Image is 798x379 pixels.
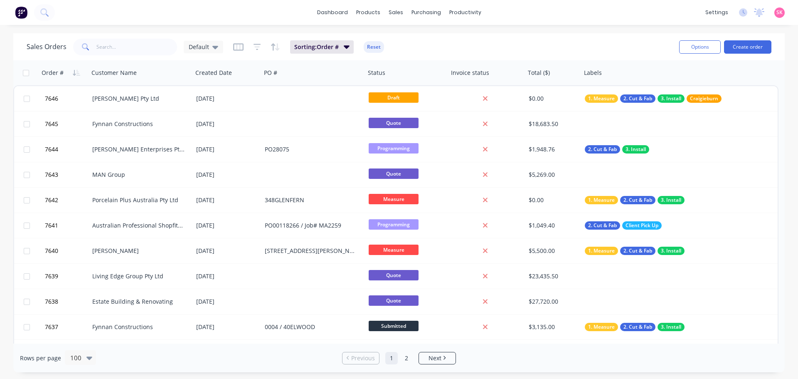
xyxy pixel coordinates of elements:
[42,315,92,339] button: 7637
[529,120,576,128] div: $18,683.50
[196,120,258,128] div: [DATE]
[724,40,771,54] button: Create order
[588,94,615,103] span: 1. Measure
[585,94,722,103] button: 1. Measure2. Cut & Fab3. InstallCraigieburn
[661,196,681,204] span: 3. Install
[45,196,58,204] span: 7642
[196,272,258,280] div: [DATE]
[45,171,58,179] span: 7643
[313,6,352,19] a: dashboard
[445,6,485,19] div: productivity
[196,196,258,204] div: [DATE]
[196,247,258,255] div: [DATE]
[529,297,576,306] div: $27,720.00
[42,162,92,187] button: 7643
[42,188,92,213] button: 7642
[364,41,384,53] button: Reset
[588,323,615,331] span: 1. Measure
[585,145,649,154] button: 2. Cut & Fab3. Install
[92,323,185,331] div: Fynnan Constructions
[623,196,652,204] span: 2. Cut & Fab
[45,221,58,230] span: 7641
[196,221,258,230] div: [DATE]
[339,352,459,364] ul: Pagination
[623,247,652,255] span: 2. Cut & Fab
[42,213,92,238] button: 7641
[20,354,61,362] span: Rows per page
[91,69,137,77] div: Customer Name
[92,297,185,306] div: Estate Building & Renovating
[92,171,185,179] div: MAN Group
[529,145,576,154] div: $1,948.76
[342,354,379,362] a: Previous page
[42,111,92,136] button: 7645
[92,221,185,230] div: Australian Professional Shopfitters
[690,94,718,103] span: Craigieburn
[369,168,419,179] span: Quote
[45,145,58,154] span: 7644
[384,6,407,19] div: sales
[529,171,576,179] div: $5,269.00
[661,323,681,331] span: 3. Install
[42,238,92,263] button: 7640
[701,6,732,19] div: settings
[96,39,177,55] input: Search...
[585,323,685,331] button: 1. Measure2. Cut & Fab3. Install
[92,145,185,154] div: [PERSON_NAME] Enterprises Pty Ltd
[42,289,92,314] button: 7638
[623,323,652,331] span: 2. Cut & Fab
[529,196,576,204] div: $0.00
[369,143,419,154] span: Programming
[369,194,419,204] span: Measure
[529,272,576,280] div: $23,435.50
[45,247,58,255] span: 7640
[42,137,92,162] button: 7644
[407,6,445,19] div: purchasing
[42,264,92,289] button: 7639
[264,69,277,77] div: PO #
[529,94,576,103] div: $0.00
[369,321,419,331] span: Submitted
[661,94,681,103] span: 3. Install
[588,221,617,230] span: 2. Cut & Fab
[45,94,58,103] span: 7646
[265,221,357,230] div: PO00118266 / Job# MA2259
[529,323,576,331] div: $3,135.00
[42,69,64,77] div: Order #
[196,94,258,103] div: [DATE]
[529,247,576,255] div: $5,500.00
[661,247,681,255] span: 3. Install
[626,221,658,230] span: Client Pick Up
[623,94,652,103] span: 2. Cut & Fab
[385,352,398,364] a: Page 1 is your current page
[585,247,685,255] button: 1. Measure2. Cut & Fab3. Install
[15,6,27,19] img: Factory
[42,340,92,365] button: 7636
[45,323,58,331] span: 7637
[45,272,58,280] span: 7639
[196,171,258,179] div: [DATE]
[369,295,419,306] span: Quote
[369,270,419,280] span: Quote
[92,196,185,204] div: Porcelain Plus Australia Pty Ltd
[400,352,413,364] a: Page 2
[588,145,617,154] span: 2. Cut & Fab
[92,247,185,255] div: [PERSON_NAME]
[451,69,489,77] div: Invoice status
[45,120,58,128] span: 7645
[585,196,685,204] button: 1. Measure2. Cut & Fab3. Install
[585,221,662,230] button: 2. Cut & FabClient Pick Up
[588,247,615,255] span: 1. Measure
[369,219,419,230] span: Programming
[294,43,339,51] span: Sorting: Order #
[195,69,232,77] div: Created Date
[189,42,209,51] span: Default
[419,354,456,362] a: Next page
[265,247,357,255] div: [STREET_ADDRESS][PERSON_NAME]
[42,86,92,111] button: 7646
[45,297,58,306] span: 7638
[528,69,550,77] div: Total ($)
[429,354,441,362] span: Next
[369,245,419,255] span: Measure
[265,196,357,204] div: 348GLENFERN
